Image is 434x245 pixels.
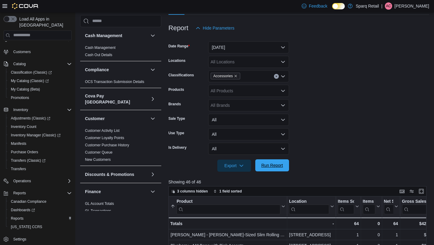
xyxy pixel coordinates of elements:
[221,160,247,172] span: Export
[11,158,46,163] span: Transfers (Classic)
[168,145,187,150] label: Is Delivery
[8,132,72,139] span: Inventory Manager (Classic)
[6,156,74,165] a: Transfers (Classic)
[170,220,285,227] div: Totals
[281,103,285,108] button: Open list of options
[6,68,74,77] a: Classification (Classic)
[281,88,285,93] button: Open list of options
[85,150,112,155] span: Customer Queue
[80,44,161,61] div: Cash Management
[289,199,334,214] button: Location
[6,85,74,94] button: My Catalog (Beta)
[80,78,161,88] div: Compliance
[274,74,279,79] button: Clear input
[85,189,148,195] button: Finance
[8,77,72,84] span: My Catalog (Classic)
[8,198,72,205] span: Canadian Compliance
[11,177,33,185] button: Operations
[8,165,72,173] span: Transfers
[8,132,63,139] a: Inventory Manager (Classic)
[85,116,148,122] button: Customer
[384,199,393,204] div: Net Sold
[1,177,74,185] button: Operations
[6,139,74,148] button: Manifests
[6,165,74,173] button: Transfers
[85,157,111,162] a: New Customers
[6,122,74,131] button: Inventory Count
[418,188,425,195] button: Enter fullscreen
[332,3,345,9] input: Dark Mode
[395,2,429,10] p: [PERSON_NAME]
[408,188,415,195] button: Display options
[208,128,289,140] button: All
[6,223,74,231] button: [US_STATE] CCRS
[398,188,406,195] button: Keyboard shortcuts
[11,150,38,154] span: Purchase Orders
[85,52,112,57] span: Cash Out Details
[13,179,31,183] span: Operations
[85,171,134,177] h3: Discounts & Promotions
[281,59,285,64] button: Open list of options
[363,199,375,214] div: Items Ref
[11,60,28,68] button: Catalog
[402,199,429,214] div: Gross Sales
[8,123,39,130] a: Inventory Count
[11,78,49,83] span: My Catalog (Classic)
[85,67,148,73] button: Compliance
[6,131,74,139] a: Inventory Manager (Classic)
[402,199,429,204] div: Gross Sales
[85,129,120,133] a: Customer Activity List
[149,115,156,122] button: Customer
[211,188,244,195] button: 1 field sorted
[6,214,74,223] button: Reports
[8,94,32,101] a: Promotions
[1,47,74,56] button: Customers
[8,69,72,76] span: Classification (Classic)
[11,87,40,92] span: My Catalog (Beta)
[85,171,148,177] button: Discounts & Promotions
[8,94,72,101] span: Promotions
[8,148,72,156] span: Purchase Orders
[177,199,280,214] div: Product
[8,198,49,205] a: Canadian Compliance
[6,114,74,122] a: Adjustments (Classic)
[309,3,327,9] span: Feedback
[384,220,398,227] div: 64
[85,136,124,140] a: Customer Loyalty Points
[338,199,354,204] div: Items Sold
[11,48,33,56] a: Customers
[384,231,398,238] div: 1
[11,106,30,113] button: Inventory
[11,70,52,75] span: Classification (Classic)
[168,44,190,49] label: Date Range
[8,69,54,76] a: Classification (Classic)
[85,67,109,73] h3: Compliance
[85,143,129,148] span: Customer Purchase History
[261,162,283,168] span: Run Report
[8,215,72,222] span: Reports
[338,199,354,214] div: Items Sold
[8,223,72,231] span: Washington CCRS
[6,206,74,214] a: Dashboards
[208,114,289,126] button: All
[8,123,72,130] span: Inventory Count
[11,167,26,171] span: Transfers
[85,157,111,162] span: New Customers
[11,95,29,100] span: Promotions
[13,107,28,112] span: Inventory
[338,231,359,238] div: 1
[85,202,114,206] a: GL Account Totals
[1,60,74,68] button: Catalog
[11,133,61,138] span: Inventory Manager (Classic)
[11,189,72,197] span: Reports
[11,208,35,212] span: Dashboards
[85,33,148,39] button: Cash Management
[1,106,74,114] button: Inventory
[193,22,237,34] button: Hide Parameters
[168,58,186,63] label: Locations
[12,3,39,9] img: Cova
[85,46,115,50] a: Cash Management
